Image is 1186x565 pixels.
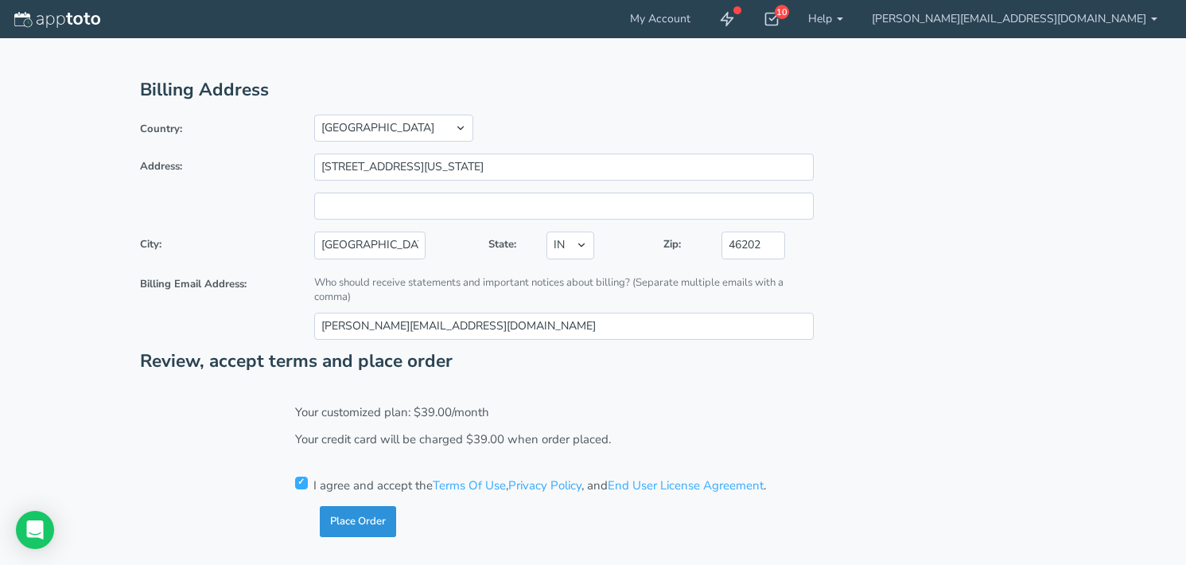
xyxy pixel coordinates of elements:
[295,431,892,448] p: Your credit card will be charged $39.00 when order placed.
[128,116,302,137] label: Country:
[140,159,182,174] label: Address:
[295,404,892,421] p: Your customized plan: $39.00/month
[140,80,1047,100] h2: Billing Address
[314,275,814,306] div: Who should receive statements and important notices about billing? (Separate multiple emails with...
[14,12,100,28] img: logo-apptoto--white.svg
[651,232,710,252] label: Zip:
[775,5,789,19] div: 10
[476,232,535,252] label: State:
[283,404,904,494] div: I agree and accept the , , and .
[140,352,1047,372] h2: Review, accept terms and place order
[433,477,506,493] a: Terms Of Use
[320,506,396,537] button: Place Order
[508,477,581,493] a: Privacy Policy
[128,232,302,252] label: City:
[140,277,247,292] label: Billing Email Address:
[608,477,764,493] a: End User License Agreement
[16,511,54,549] div: Open Intercom Messenger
